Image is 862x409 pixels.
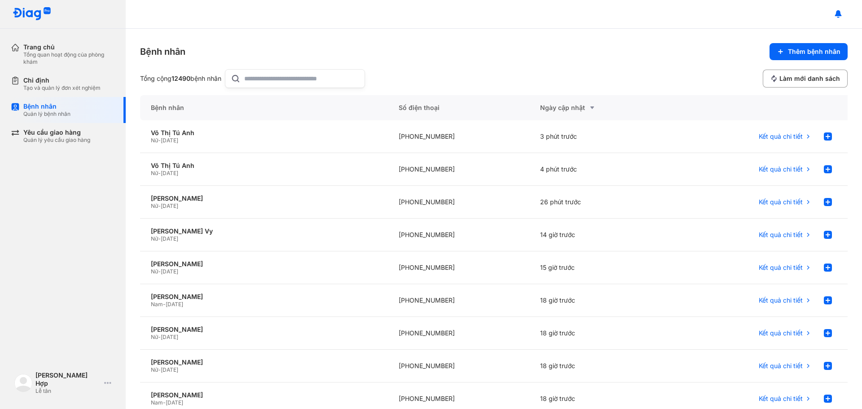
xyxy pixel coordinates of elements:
[529,251,671,284] div: 15 giờ trước
[388,120,529,153] div: [PHONE_NUMBER]
[158,366,161,373] span: -
[759,362,803,370] span: Kết quả chi tiết
[151,170,158,176] span: Nữ
[161,137,178,144] span: [DATE]
[759,395,803,403] span: Kết quả chi tiết
[151,129,377,137] div: Võ Thị Tú Anh
[529,317,671,350] div: 18 giờ trước
[151,358,377,366] div: [PERSON_NAME]
[759,165,803,173] span: Kết quả chi tiết
[172,75,190,82] span: 12490
[140,95,388,120] div: Bệnh nhân
[151,293,377,301] div: [PERSON_NAME]
[529,350,671,383] div: 18 giờ trước
[529,120,671,153] div: 3 phút trước
[161,334,178,340] span: [DATE]
[35,371,101,387] div: [PERSON_NAME] Hợp
[763,70,848,88] button: Làm mới danh sách
[151,194,377,202] div: [PERSON_NAME]
[388,284,529,317] div: [PHONE_NUMBER]
[13,7,51,21] img: logo
[151,334,158,340] span: Nữ
[388,153,529,186] div: [PHONE_NUMBER]
[140,45,185,58] div: Bệnh nhân
[161,202,178,209] span: [DATE]
[788,48,840,56] span: Thêm bệnh nhân
[529,284,671,317] div: 18 giờ trước
[23,102,70,110] div: Bệnh nhân
[529,153,671,186] div: 4 phút trước
[14,374,32,392] img: logo
[151,366,158,373] span: Nữ
[529,186,671,219] div: 26 phút trước
[151,260,377,268] div: [PERSON_NAME]
[161,366,178,373] span: [DATE]
[161,235,178,242] span: [DATE]
[759,132,803,141] span: Kết quả chi tiết
[388,251,529,284] div: [PHONE_NUMBER]
[23,43,115,51] div: Trang chủ
[759,198,803,206] span: Kết quả chi tiết
[151,301,163,308] span: Nam
[529,219,671,251] div: 14 giờ trước
[779,75,840,83] span: Làm mới danh sách
[158,268,161,275] span: -
[161,268,178,275] span: [DATE]
[151,235,158,242] span: Nữ
[158,137,161,144] span: -
[166,301,183,308] span: [DATE]
[388,95,529,120] div: Số điện thoại
[759,264,803,272] span: Kết quả chi tiết
[140,75,221,83] div: Tổng cộng bệnh nhân
[151,162,377,170] div: Võ Thị Tú Anh
[151,202,158,209] span: Nữ
[388,186,529,219] div: [PHONE_NUMBER]
[151,399,163,406] span: Nam
[759,329,803,337] span: Kết quả chi tiết
[163,399,166,406] span: -
[23,51,115,66] div: Tổng quan hoạt động của phòng khám
[759,296,803,304] span: Kết quả chi tiết
[151,268,158,275] span: Nữ
[158,334,161,340] span: -
[151,227,377,235] div: [PERSON_NAME] Vy
[35,387,101,395] div: Lễ tân
[23,84,101,92] div: Tạo và quản lý đơn xét nghiệm
[23,76,101,84] div: Chỉ định
[388,219,529,251] div: [PHONE_NUMBER]
[23,136,90,144] div: Quản lý yêu cầu giao hàng
[540,102,660,113] div: Ngày cập nhật
[759,231,803,239] span: Kết quả chi tiết
[158,235,161,242] span: -
[151,325,377,334] div: [PERSON_NAME]
[151,137,158,144] span: Nữ
[23,128,90,136] div: Yêu cầu giao hàng
[770,43,848,60] button: Thêm bệnh nhân
[158,202,161,209] span: -
[388,317,529,350] div: [PHONE_NUMBER]
[23,110,70,118] div: Quản lý bệnh nhân
[388,350,529,383] div: [PHONE_NUMBER]
[161,170,178,176] span: [DATE]
[166,399,183,406] span: [DATE]
[158,170,161,176] span: -
[151,391,377,399] div: [PERSON_NAME]
[163,301,166,308] span: -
